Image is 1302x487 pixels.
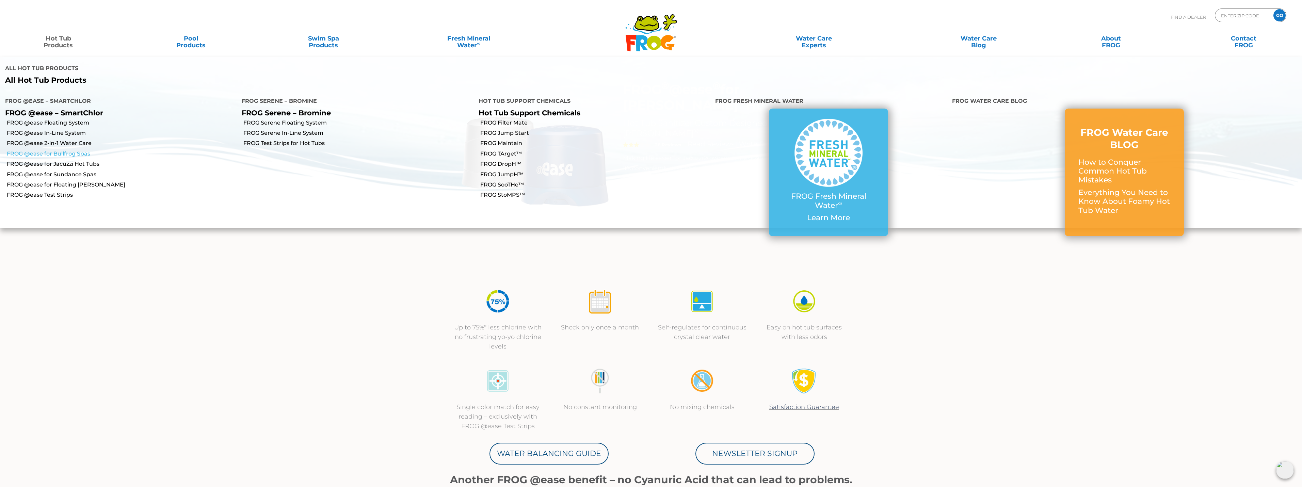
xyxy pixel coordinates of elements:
[7,191,237,199] a: FROG @ease Test Strips
[1220,11,1266,20] input: Zip Code Form
[587,368,613,394] img: no-constant-monitoring1
[715,95,942,109] h4: FROG Fresh Mineral Water
[480,140,710,147] a: FROG Maintain
[480,171,710,178] a: FROG JumpH™
[760,323,849,342] p: Easy on hot tub surfaces with less odors
[7,160,237,168] a: FROG @ease for Jacuzzi Hot Tubs
[7,150,237,158] a: FROG @ease for Bullfrog Spas
[783,213,874,222] p: Learn More
[139,32,242,45] a: PoolProducts
[454,402,542,431] p: Single color match for easy reading – exclusively with FROG @ease Test Strips
[5,109,231,117] p: FROG @ease – SmartChlor
[7,181,237,189] a: FROG @ease for Floating [PERSON_NAME]
[454,323,542,351] p: Up to 75%* less chlorine with no frustrating yo-yo chlorine levels
[838,200,842,207] sup: ∞
[480,191,710,199] a: FROG StoMPS™
[791,368,817,394] img: Satisfaction Guarantee Icon
[7,140,237,147] a: FROG @ease 2-in-1 Water Care
[447,474,855,486] h1: Another FROG @ease benefit – no Cyanuric Acid that can lead to problems.
[689,289,715,314] img: icon-atease-self-regulates
[272,32,375,45] a: Swim SpaProducts
[480,181,710,189] a: FROG SooTHe™
[689,368,715,394] img: no-mixing1
[1273,9,1286,21] input: GO
[485,289,511,314] img: icon-atease-75percent-less
[243,119,473,127] a: FROG Serene Floating System
[480,129,710,137] a: FROG Jump Start
[952,95,1297,109] h4: FROG Water Care Blog
[5,95,231,109] h4: FROG @ease – SmartChlor
[658,323,746,342] p: Self-regulates for continuous crystal clear water
[730,32,898,45] a: Water CareExperts
[242,109,468,117] p: FROG Serene – Bromine
[783,119,874,226] a: FROG Fresh Mineral Water∞ Learn More
[7,32,110,45] a: Hot TubProducts
[242,95,468,109] h4: FROG Serene – Bromine
[556,323,644,332] p: Shock only once a month
[1192,32,1295,45] a: ContactFROG
[1078,126,1170,218] a: FROG Water Care BLOG How to Conquer Common Hot Tub Mistakes Everything You Need to Know About Foa...
[7,129,237,137] a: FROG @ease In-Line System
[485,368,511,394] img: icon-atease-color-match
[479,109,580,117] a: Hot Tub Support Chemicals
[1078,126,1170,151] h3: FROG Water Care BLOG
[404,32,533,45] a: Fresh MineralWater∞
[7,119,237,127] a: FROG @ease Floating System
[927,32,1030,45] a: Water CareBlog
[1060,32,1163,45] a: AboutFROG
[243,129,473,137] a: FROG Serene In-Line System
[7,171,237,178] a: FROG @ease for Sundance Spas
[489,443,609,465] a: Water Balancing Guide
[1078,158,1170,185] p: How to Conquer Common Hot Tub Mistakes
[5,76,646,85] a: All Hot Tub Products
[1276,461,1294,479] img: openIcon
[5,62,646,76] h4: All Hot Tub Products
[477,40,480,46] sup: ∞
[769,403,839,411] a: Satisfaction Guarantee
[556,402,644,412] p: No constant monitoring
[587,289,613,314] img: icon-atease-shock-once
[791,289,817,314] img: icon-atease-easy-on
[243,140,473,147] a: FROG Test Strips for Hot Tubs
[480,119,710,127] a: FROG Filter Mate
[479,95,705,109] h4: Hot Tub Support Chemicals
[1078,188,1170,215] p: Everything You Need to Know About Foamy Hot Tub Water
[480,150,710,158] a: FROG TArget™
[695,443,815,465] a: Newsletter Signup
[1171,9,1206,26] p: Find A Dealer
[783,192,874,210] p: FROG Fresh Mineral Water
[658,402,746,412] p: No mixing chemicals
[480,160,710,168] a: FROG DropH™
